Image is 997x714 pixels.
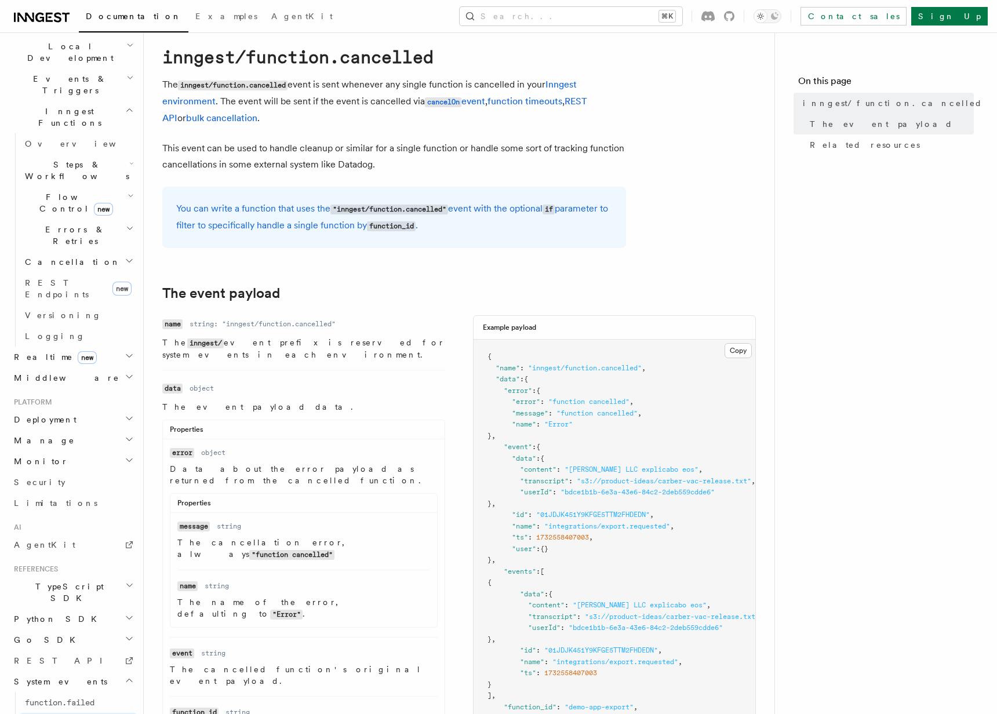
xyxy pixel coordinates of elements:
[536,567,540,575] span: :
[512,398,540,406] span: "error"
[20,305,136,326] a: Versioning
[79,3,188,32] a: Documentation
[9,372,119,384] span: Middleware
[20,692,136,713] a: function.failed
[9,493,136,513] a: Limitations
[520,364,524,372] span: :
[544,646,658,654] span: "01JDJK451Y9KFGE5TTM2FHDEDN"
[162,46,434,67] code: inngest/function.cancelled
[9,472,136,493] a: Security
[532,387,536,395] span: :
[565,465,698,473] span: "[PERSON_NAME] LLC explicabo eos"
[9,564,58,574] span: References
[528,601,565,609] span: "content"
[195,12,257,21] span: Examples
[9,523,21,532] span: AI
[548,409,552,417] span: :
[492,432,496,440] span: ,
[707,601,711,609] span: ,
[86,12,181,21] span: Documentation
[487,680,492,688] span: }
[658,646,662,654] span: ,
[569,477,573,485] span: :
[178,81,288,90] code: inngest/function.cancelled
[536,511,650,519] span: "01JDJK451Y9KFGE5TTM2FHDEDN"
[177,581,198,591] code: name
[25,311,101,320] span: Versioning
[9,456,68,467] span: Monitor
[9,367,136,388] button: Middleware
[487,500,492,508] span: }
[162,285,280,301] a: The event payload
[544,420,573,428] span: "Error"
[492,691,496,700] span: ,
[25,278,89,299] span: REST Endpoints
[805,134,974,155] a: Related resources
[569,624,723,632] span: "bdce1b1b-6e3a-43e6-84c2-2deb559cdde6"
[698,465,703,473] span: ,
[9,609,136,629] button: Python SDK
[20,252,136,272] button: Cancellation
[162,76,626,126] p: The event is sent whenever any single function is cancelled in your . The event will be sent if t...
[170,448,194,458] code: error
[805,114,974,134] a: The event payload
[9,41,126,64] span: Local Development
[540,545,548,553] span: {}
[524,375,528,383] span: {
[536,646,540,654] span: :
[544,590,548,598] span: :
[187,338,224,348] code: inngest/
[177,522,210,531] code: message
[536,454,540,462] span: :
[20,187,136,219] button: Flow Controlnew
[798,74,974,93] h4: On this page
[504,387,532,395] span: "error"
[217,522,241,531] dd: string
[271,12,333,21] span: AgentKit
[9,629,136,650] button: Go SDK
[162,140,626,173] p: This event can be used to handle cleanup or similar for a single function or handle some sort of ...
[460,7,682,25] button: Search...⌘K
[9,650,136,671] a: REST API
[20,224,126,247] span: Errors & Retries
[520,646,536,654] span: "id"
[20,219,136,252] button: Errors & Retries
[512,545,536,553] span: "user"
[642,364,646,372] span: ,
[803,97,983,109] span: inngest/function.cancelled
[520,477,569,485] span: "transcript"
[536,443,540,451] span: {
[520,488,552,496] span: "userId"
[504,567,536,575] span: "events"
[552,488,556,496] span: :
[492,500,496,508] span: ,
[487,691,492,700] span: ]
[552,658,678,666] span: "integrations/export.requested"
[544,658,548,666] span: :
[9,409,136,430] button: Deployment
[556,465,561,473] span: :
[20,159,129,182] span: Steps & Workflows
[14,656,112,665] span: REST API
[190,319,336,329] dd: string: "inngest/function.cancelled"
[512,454,536,462] span: "data"
[9,534,136,555] a: AgentKit
[589,533,593,541] span: ,
[512,511,528,519] span: "id"
[78,351,97,364] span: new
[520,375,524,383] span: :
[162,337,445,360] p: The event prefix is reserved for system events in each environment.
[25,698,94,707] span: function.failed
[9,101,136,133] button: Inngest Functions
[520,658,544,666] span: "name"
[25,331,85,341] span: Logging
[177,537,430,560] p: The cancellation error, always
[585,613,759,621] span: "s3://product-ideas/carber-vac-release.txt"
[9,634,82,646] span: Go SDK
[725,343,752,358] button: Copy
[536,387,540,395] span: {
[367,221,416,231] code: function_id
[20,191,128,214] span: Flow Control
[504,703,556,711] span: "function_id"
[9,671,136,692] button: System events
